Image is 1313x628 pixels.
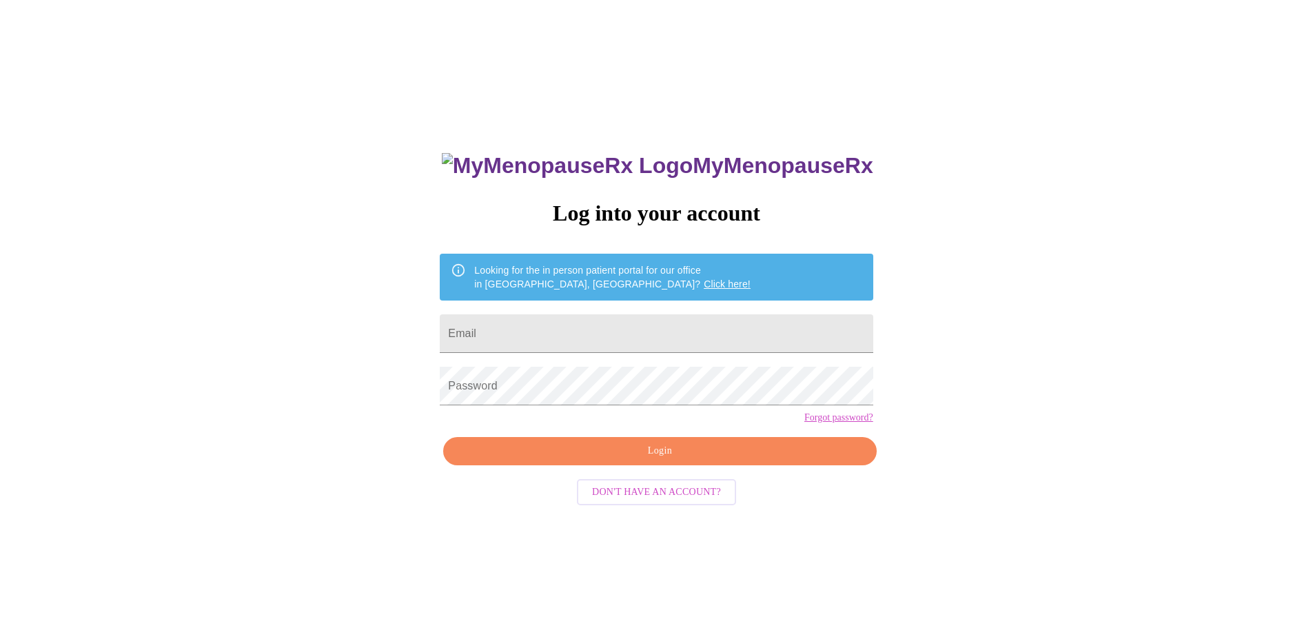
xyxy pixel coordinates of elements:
h3: MyMenopauseRx [442,153,873,179]
a: Forgot password? [804,412,873,423]
button: Login [443,437,876,465]
span: Login [459,443,860,460]
a: Don't have an account? [573,485,740,497]
a: Click here! [704,278,751,290]
img: MyMenopauseRx Logo [442,153,693,179]
button: Don't have an account? [577,479,736,506]
div: Looking for the in person patient portal for our office in [GEOGRAPHIC_DATA], [GEOGRAPHIC_DATA]? [474,258,751,296]
span: Don't have an account? [592,484,721,501]
h3: Log into your account [440,201,873,226]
